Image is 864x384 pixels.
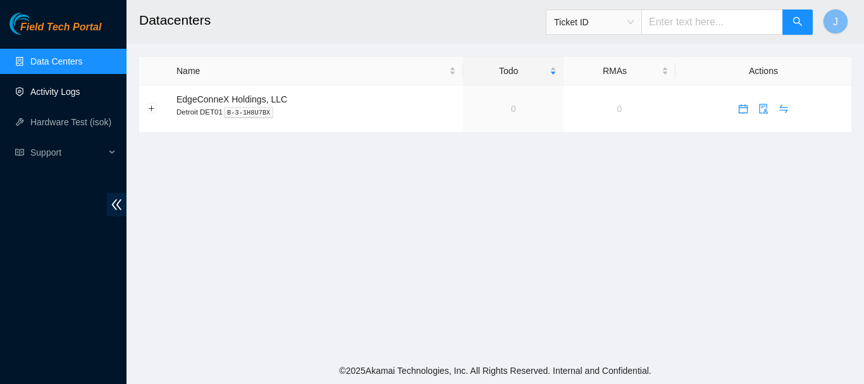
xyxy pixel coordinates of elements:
kbd: B-3-1H8U7BX [224,107,274,118]
span: swap [774,104,793,114]
span: EdgeConneX Holdings, LLC [176,94,287,104]
input: Enter text here... [641,9,783,35]
span: Ticket ID [554,13,634,32]
button: calendar [733,99,753,119]
button: swap [774,99,794,119]
button: J [823,9,848,34]
span: double-left [107,193,127,216]
span: audit [754,104,773,114]
a: 0 [617,104,622,114]
a: 0 [511,104,516,114]
th: Actions [676,57,851,85]
a: Activity Logs [30,87,80,97]
a: swap [774,104,794,114]
a: calendar [733,104,753,114]
span: Field Tech Portal [20,22,101,34]
span: Support [30,140,105,165]
a: audit [753,104,774,114]
span: search [793,16,803,28]
button: audit [753,99,774,119]
button: search [782,9,813,35]
a: Akamai TechnologiesField Tech Portal [9,23,101,39]
span: read [15,148,24,157]
span: J [833,14,838,30]
p: Detroit DET01 [176,106,456,118]
img: Akamai Technologies [9,13,64,35]
a: Data Centers [30,56,82,66]
span: calendar [734,104,753,114]
button: Expand row [147,104,157,114]
footer: © 2025 Akamai Technologies, Inc. All Rights Reserved. Internal and Confidential. [127,357,864,384]
a: Hardware Test (isok) [30,117,111,127]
